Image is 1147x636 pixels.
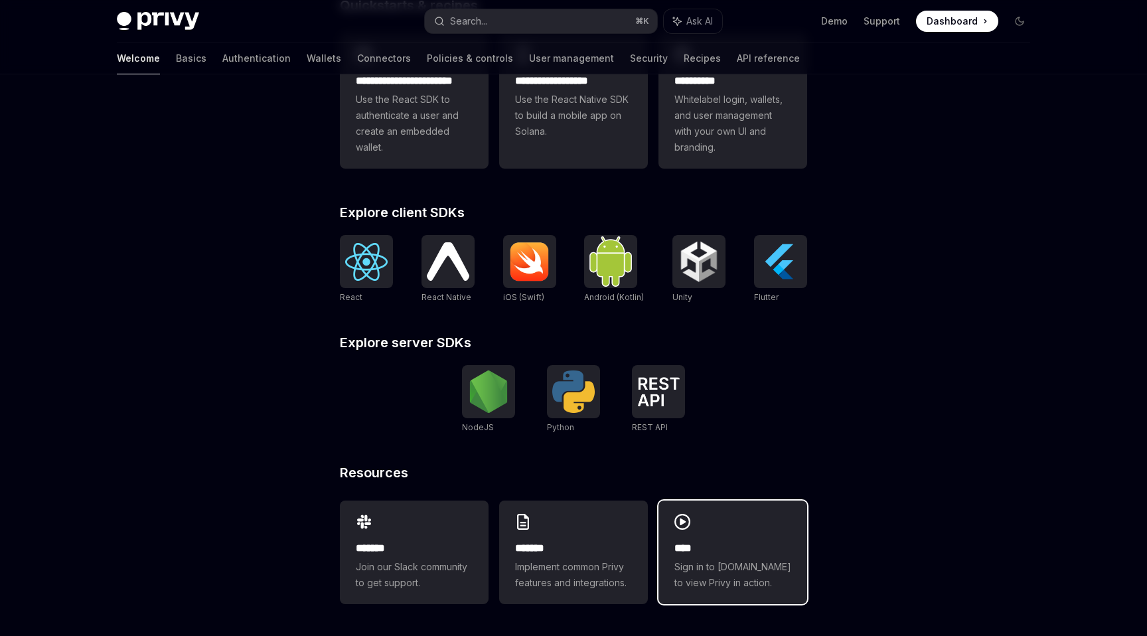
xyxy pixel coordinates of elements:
[117,12,199,31] img: dark logo
[686,15,713,28] span: Ask AI
[927,15,978,28] span: Dashboard
[467,370,510,413] img: NodeJS
[307,42,341,74] a: Wallets
[864,15,900,28] a: Support
[503,235,556,304] a: iOS (Swift)iOS (Swift)
[552,370,595,413] img: Python
[916,11,998,32] a: Dashboard
[672,292,692,302] span: Unity
[499,33,648,169] a: **** **** **** ***Use the React Native SDK to build a mobile app on Solana.
[584,235,644,304] a: Android (Kotlin)Android (Kotlin)
[427,42,513,74] a: Policies & controls
[340,206,465,219] span: Explore client SDKs
[462,422,494,432] span: NodeJS
[821,15,848,28] a: Demo
[754,235,807,304] a: FlutterFlutter
[589,236,632,286] img: Android (Kotlin)
[340,292,362,302] span: React
[547,422,574,432] span: Python
[684,42,721,74] a: Recipes
[356,92,473,155] span: Use the React SDK to authenticate a user and create an embedded wallet.
[674,92,791,155] span: Whitelabel login, wallets, and user management with your own UI and branding.
[340,235,393,304] a: ReactReact
[1009,11,1030,32] button: Toggle dark mode
[508,242,551,281] img: iOS (Swift)
[421,292,471,302] span: React Native
[672,235,726,304] a: UnityUnity
[515,559,632,591] span: Implement common Privy features and integrations.
[515,92,632,139] span: Use the React Native SDK to build a mobile app on Solana.
[632,365,685,434] a: REST APIREST API
[658,33,807,169] a: **** *****Whitelabel login, wallets, and user management with your own UI and branding.
[674,559,791,591] span: Sign in to [DOMAIN_NAME] to view Privy in action.
[754,292,779,302] span: Flutter
[635,16,649,27] span: ⌘ K
[630,42,668,74] a: Security
[637,377,680,406] img: REST API
[547,365,600,434] a: PythonPython
[737,42,800,74] a: API reference
[584,292,644,302] span: Android (Kotlin)
[340,466,408,479] span: Resources
[658,501,807,604] a: ****Sign in to [DOMAIN_NAME] to view Privy in action.
[664,9,722,33] button: Ask AI
[529,42,614,74] a: User management
[340,501,489,604] a: **** **Join our Slack community to get support.
[427,242,469,280] img: React Native
[117,42,160,74] a: Welcome
[462,365,515,434] a: NodeJSNodeJS
[678,240,720,283] img: Unity
[345,243,388,281] img: React
[356,559,473,591] span: Join our Slack community to get support.
[759,240,802,283] img: Flutter
[340,336,471,349] span: Explore server SDKs
[450,13,487,29] div: Search...
[503,292,544,302] span: iOS (Swift)
[357,42,411,74] a: Connectors
[632,422,668,432] span: REST API
[425,9,657,33] button: Search...⌘K
[421,235,475,304] a: React NativeReact Native
[222,42,291,74] a: Authentication
[499,501,648,604] a: **** **Implement common Privy features and integrations.
[176,42,206,74] a: Basics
